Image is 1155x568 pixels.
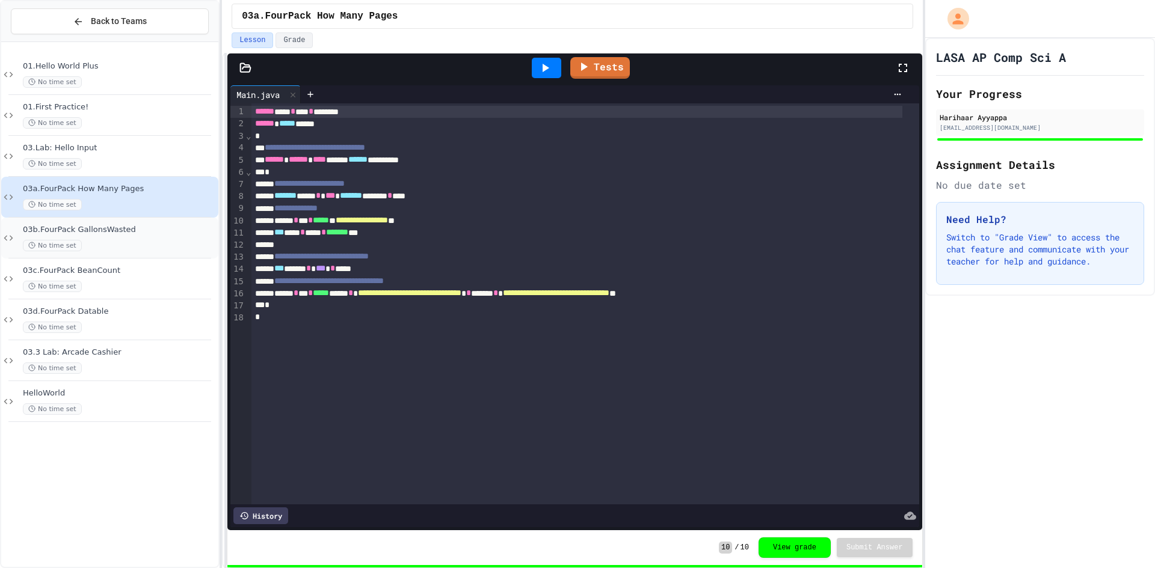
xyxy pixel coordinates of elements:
[276,32,313,48] button: Grade
[230,154,245,166] div: 5
[935,5,972,32] div: My Account
[230,276,245,288] div: 15
[719,542,732,554] span: 10
[245,131,251,141] span: Fold line
[230,239,245,251] div: 12
[230,88,286,101] div: Main.java
[230,191,245,203] div: 8
[232,32,273,48] button: Lesson
[230,312,245,324] div: 18
[23,102,216,112] span: 01.First Practice!
[23,322,82,333] span: No time set
[837,538,913,557] button: Submit Answer
[230,227,245,239] div: 11
[230,179,245,191] div: 7
[23,184,216,194] span: 03a.FourPack How Many Pages
[940,112,1141,123] div: Harihaar Ayyappa
[735,543,739,552] span: /
[936,178,1144,192] div: No due date set
[23,199,82,210] span: No time set
[940,123,1141,132] div: [EMAIL_ADDRESS][DOMAIN_NAME]
[23,61,216,72] span: 01.Hello World Plus
[230,263,245,275] div: 14
[23,158,82,169] span: No time set
[741,543,749,552] span: 10
[23,266,216,276] span: 03c.FourPack BeanCount
[936,85,1144,102] h2: Your Progress
[570,57,630,79] a: Tests
[936,156,1144,173] h2: Assignment Details
[23,117,82,129] span: No time set
[23,403,82,415] span: No time set
[23,388,216,399] span: HelloWorld
[230,288,245,300] div: 16
[11,8,209,34] button: Back to Teams
[23,347,216,358] span: 03.3 Lab: Arcade Cashier
[230,251,245,263] div: 13
[23,281,82,292] span: No time set
[846,543,903,552] span: Submit Answer
[23,143,216,153] span: 03.Lab: Hello Input
[946,212,1134,227] h3: Need Help?
[230,130,245,142] div: 3
[230,142,245,154] div: 4
[23,225,216,235] span: 03b.FourPack GallonsWasted
[91,15,147,28] span: Back to Teams
[242,9,398,23] span: 03a.FourPack How Many Pages
[23,307,216,317] span: 03d.FourPack Datable
[230,215,245,227] div: 10
[230,85,301,103] div: Main.java
[946,231,1134,267] p: Switch to "Grade View" to access the chat feature and communicate with your teacher for help and ...
[23,76,82,88] span: No time set
[230,166,245,179] div: 6
[230,203,245,215] div: 9
[230,118,245,130] div: 2
[23,362,82,374] span: No time set
[230,300,245,312] div: 17
[245,167,251,177] span: Fold line
[230,106,245,118] div: 1
[759,537,831,558] button: View grade
[233,507,288,524] div: History
[23,240,82,251] span: No time set
[936,49,1066,66] h1: LASA AP Comp Sci A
